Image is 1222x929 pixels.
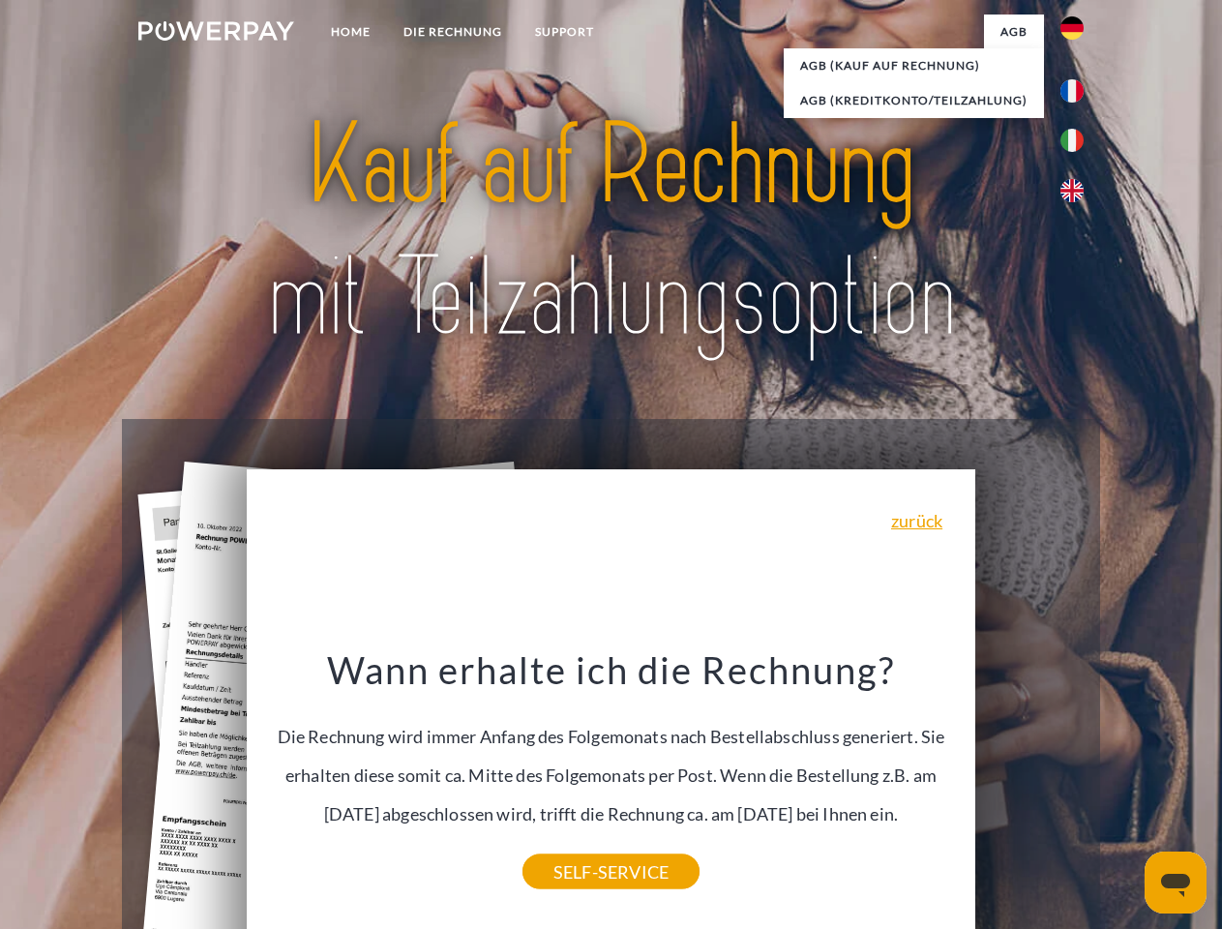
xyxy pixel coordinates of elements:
[984,15,1044,49] a: agb
[1145,852,1207,914] iframe: Schaltfläche zum Öffnen des Messaging-Fensters
[1060,129,1084,152] img: it
[891,512,942,529] a: zurück
[258,646,965,693] h3: Wann erhalte ich die Rechnung?
[784,83,1044,118] a: AGB (Kreditkonto/Teilzahlung)
[522,854,700,889] a: SELF-SERVICE
[138,21,294,41] img: logo-powerpay-white.svg
[1060,79,1084,103] img: fr
[185,93,1037,371] img: title-powerpay_de.svg
[258,646,965,872] div: Die Rechnung wird immer Anfang des Folgemonats nach Bestellabschluss generiert. Sie erhalten dies...
[519,15,611,49] a: SUPPORT
[1060,179,1084,202] img: en
[387,15,519,49] a: DIE RECHNUNG
[784,48,1044,83] a: AGB (Kauf auf Rechnung)
[314,15,387,49] a: Home
[1060,16,1084,40] img: de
